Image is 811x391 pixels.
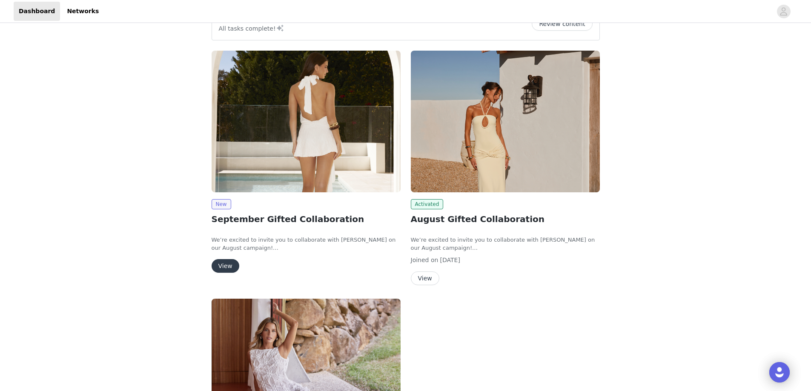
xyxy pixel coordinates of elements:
span: New [212,199,231,209]
h2: August Gifted Collaboration [411,213,600,225]
a: View [411,275,439,282]
button: View [411,271,439,285]
span: Joined on [411,257,438,263]
a: Dashboard [14,2,60,21]
a: View [212,263,239,269]
a: Networks [62,2,104,21]
p: We’re excited to invite you to collaborate with [PERSON_NAME] on our August campaign! [212,236,401,252]
img: Peppermayo UK [212,51,401,192]
button: View [212,259,239,273]
p: All tasks complete! [219,23,284,33]
button: Review content [532,17,592,31]
span: [DATE] [440,257,460,263]
img: Peppermayo UK [411,51,600,192]
h2: September Gifted Collaboration [212,213,401,225]
div: Open Intercom Messenger [769,362,790,382]
p: We’re excited to invite you to collaborate with [PERSON_NAME] on our August campaign! [411,236,600,252]
div: avatar [779,5,788,18]
span: Activated [411,199,444,209]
